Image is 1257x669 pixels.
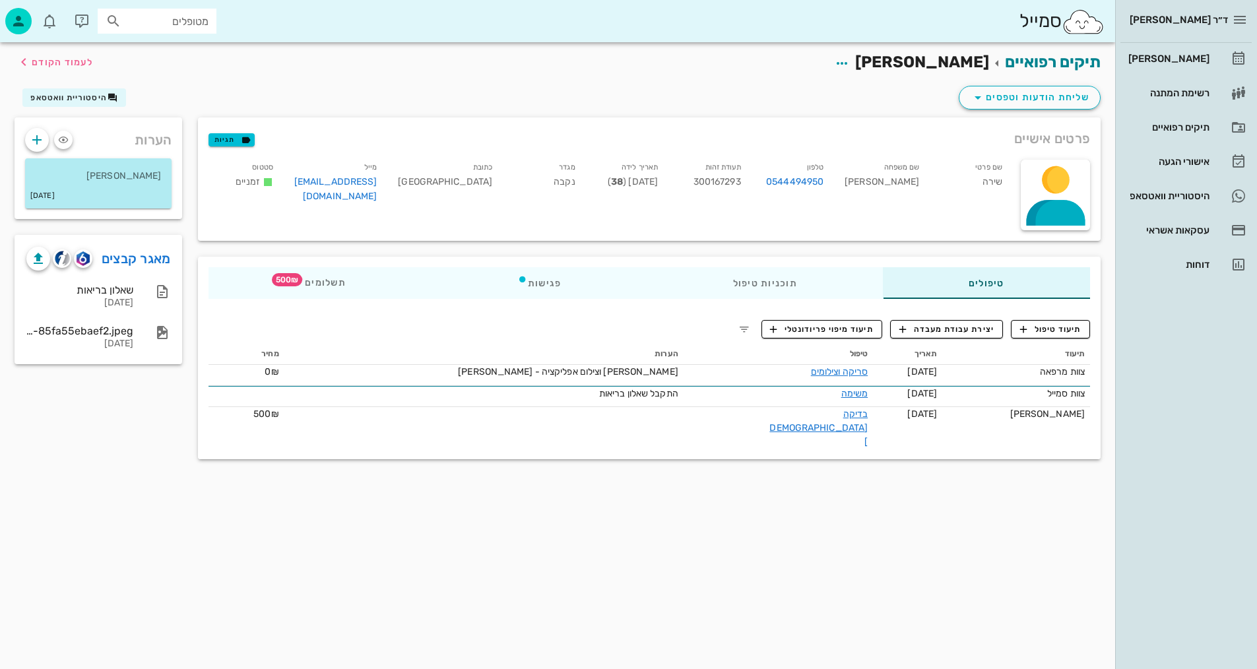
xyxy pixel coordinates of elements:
[1120,77,1252,109] a: רשימת המתנה
[769,408,868,447] a: בדיקה [DEMOGRAPHIC_DATA]
[22,88,126,107] button: היסטוריית וואטסאפ
[647,267,883,299] div: תוכניות טיפול
[473,163,493,172] small: כתובת
[36,169,161,183] p: [PERSON_NAME]
[608,176,658,187] span: [DATE] ( )
[272,273,302,286] span: תג
[770,323,874,335] span: תיעוד מיפוי פריודונטלי
[766,175,823,189] a: 0544494950
[294,176,377,202] a: [EMAIL_ADDRESS][DOMAIN_NAME]
[1019,7,1105,36] div: סמייל
[948,365,1085,379] div: צוות מרפאה
[253,408,278,420] span: 500₪
[1062,9,1105,35] img: SmileCloud logo
[1120,214,1252,246] a: עסקאות אשראי
[1120,111,1252,143] a: תיקים רפואיים
[611,176,623,187] strong: 38
[1120,43,1252,75] a: [PERSON_NAME]
[1020,323,1081,335] span: תיעוד טיפול
[599,388,678,399] span: התקבל שאלון בריאות
[807,163,824,172] small: טלפון
[1011,320,1090,338] button: תיעוד טיפול
[30,189,55,203] small: [DATE]
[55,251,70,266] img: cliniview logo
[1126,225,1209,236] div: עסקאות אשראי
[1126,191,1209,201] div: היסטוריית וואטסאפ
[1130,14,1228,26] span: ד״ר [PERSON_NAME]
[705,163,741,172] small: תעודת זהות
[899,323,994,335] span: יצירת עבודת מעבדה
[684,344,873,365] th: טיפול
[1014,128,1090,149] span: פרטים אישיים
[74,249,92,268] button: romexis logo
[1126,88,1209,98] div: רשימת המתנה
[26,338,133,350] div: [DATE]
[907,408,937,420] span: [DATE]
[432,267,647,299] div: פגישות
[942,344,1090,365] th: תיעוד
[1126,156,1209,167] div: אישורי הגעה
[1120,249,1252,280] a: דוחות
[30,93,107,102] span: היסטוריית וואטסאפ
[209,133,255,146] button: תגיות
[890,320,1003,338] button: יצירת עבודת מעבדה
[1126,122,1209,133] div: תיקים רפואיים
[1126,259,1209,270] div: דוחות
[907,366,937,377] span: [DATE]
[948,407,1085,421] div: [PERSON_NAME]
[841,388,868,399] a: משימה
[1120,146,1252,177] a: אישורי הגעה
[214,134,249,146] span: תגיות
[53,249,71,268] button: cliniview logo
[855,53,989,71] span: [PERSON_NAME]
[883,267,1090,299] div: טיפולים
[294,278,346,288] span: תשלומים
[907,388,937,399] span: [DATE]
[834,157,930,212] div: [PERSON_NAME]
[32,57,93,68] span: לעמוד הקודם
[15,117,182,156] div: הערות
[209,344,284,365] th: מחיר
[398,176,492,187] span: [GEOGRAPHIC_DATA]
[622,163,658,172] small: תאריך לידה
[811,366,868,377] a: סריקה וצילומים
[16,50,93,74] button: לעמוד הקודם
[458,366,678,377] span: [PERSON_NAME] וצילום אפליקציה - [PERSON_NAME]
[884,163,920,172] small: שם משפחה
[1005,53,1101,71] a: תיקים רפואיים
[930,157,1013,212] div: שירה
[364,163,377,172] small: מייל
[102,248,171,269] a: מאגר קבצים
[975,163,1002,172] small: שם פרטי
[959,86,1101,110] button: שליחת הודעות וטפסים
[39,11,47,18] span: תג
[873,344,942,365] th: תאריך
[26,284,133,296] div: שאלון בריאות
[970,90,1089,106] span: שליחת הודעות וטפסים
[26,298,133,309] div: [DATE]
[693,176,741,187] span: 300167293
[265,366,278,377] span: 0₪
[252,163,273,172] small: סטטוס
[284,344,684,365] th: הערות
[236,176,260,187] span: זמניים
[559,163,575,172] small: מגדר
[948,387,1085,400] div: צוות סמייל
[503,157,586,212] div: נקבה
[77,251,89,266] img: romexis logo
[761,320,883,338] button: תיעוד מיפוי פריודונטלי
[26,325,133,337] div: 50b3c0cb-d9a5-4c88-abed-85fa55ebaef2.jpeg
[1126,53,1209,64] div: [PERSON_NAME]
[1120,180,1252,212] a: תגהיסטוריית וואטסאפ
